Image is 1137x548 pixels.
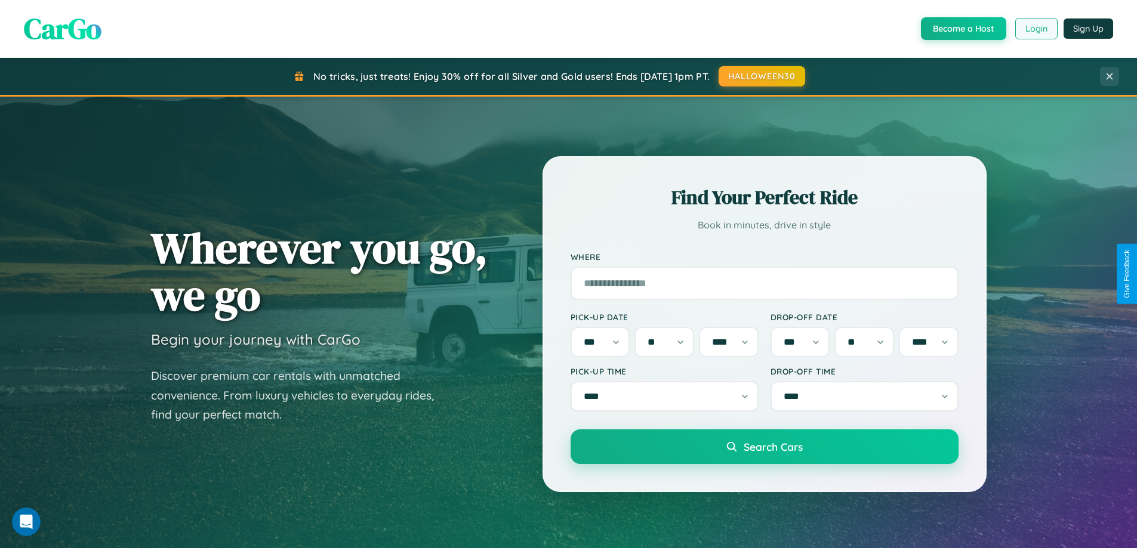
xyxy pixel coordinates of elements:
[571,366,759,376] label: Pick-up Time
[921,17,1006,40] button: Become a Host
[571,216,959,234] p: Book in minutes, drive in style
[1123,250,1131,298] div: Give Feedback
[571,429,959,464] button: Search Cars
[744,440,803,453] span: Search Cars
[12,507,41,536] iframe: Intercom live chat
[571,312,759,322] label: Pick-up Date
[24,9,101,48] span: CarGo
[313,70,710,82] span: No tricks, just treats! Enjoy 30% off for all Silver and Gold users! Ends [DATE] 1pm PT.
[771,312,959,322] label: Drop-off Date
[151,366,449,425] p: Discover premium car rentals with unmatched convenience. From luxury vehicles to everyday rides, ...
[771,366,959,376] label: Drop-off Time
[719,66,805,86] button: HALLOWEEN30
[151,330,360,348] h3: Begin your journey with CarGo
[1015,18,1058,39] button: Login
[571,184,959,210] h2: Find Your Perfect Ride
[151,224,488,318] h1: Wherever you go, we go
[571,252,959,262] label: Where
[1064,18,1113,39] button: Sign Up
